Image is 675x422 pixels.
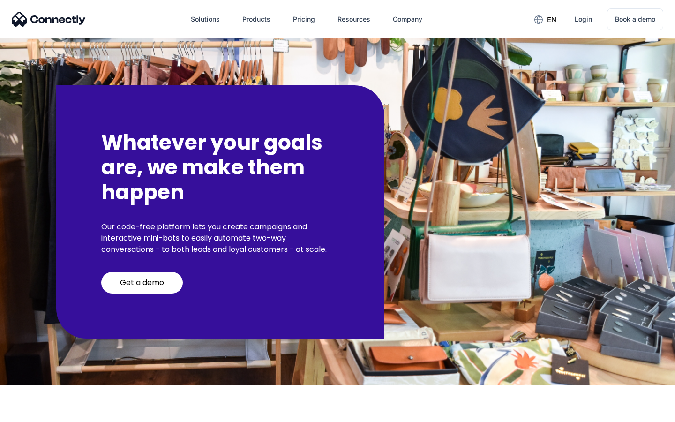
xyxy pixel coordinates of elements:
[19,406,56,419] ul: Language list
[575,13,592,26] div: Login
[101,221,339,255] p: Our code-free platform lets you create campaigns and interactive mini-bots to easily automate two...
[607,8,663,30] a: Book a demo
[101,272,183,294] a: Get a demo
[242,13,270,26] div: Products
[101,130,339,204] h2: Whatever your goals are, we make them happen
[183,8,227,30] div: Solutions
[12,12,86,27] img: Connectly Logo
[120,278,164,287] div: Get a demo
[527,12,563,26] div: en
[285,8,322,30] a: Pricing
[330,8,378,30] div: Resources
[547,13,556,26] div: en
[385,8,430,30] div: Company
[9,406,56,419] aside: Language selected: English
[235,8,278,30] div: Products
[337,13,370,26] div: Resources
[567,8,600,30] a: Login
[293,13,315,26] div: Pricing
[191,13,220,26] div: Solutions
[393,13,422,26] div: Company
